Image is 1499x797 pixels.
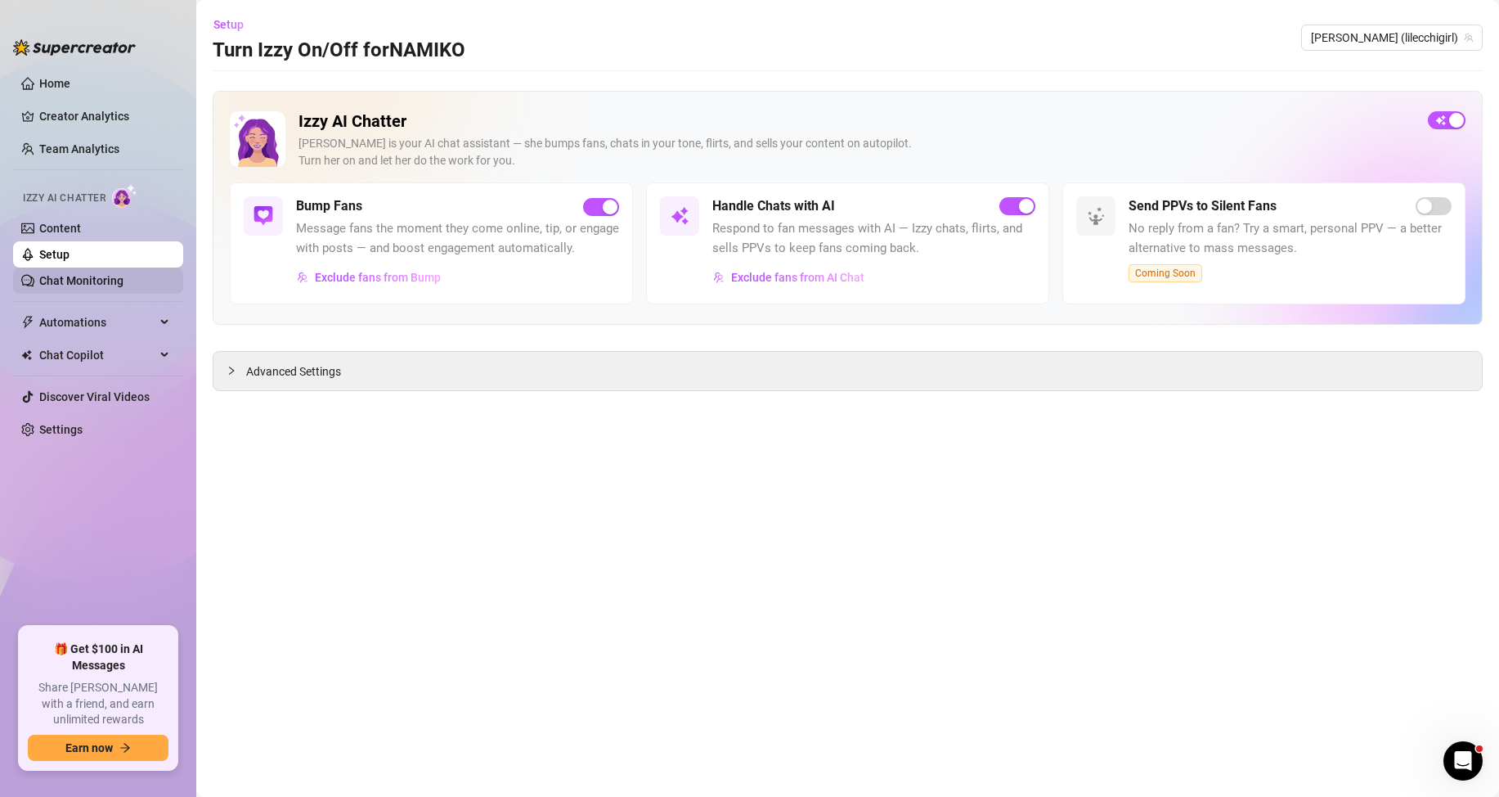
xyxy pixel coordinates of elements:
[712,196,835,216] h5: Handle Chats with AI
[298,135,1415,169] div: [PERSON_NAME] is your AI chat assistant — she bumps fans, chats in your tone, flirts, and sells y...
[1129,264,1202,282] span: Coming Soon
[39,103,170,129] a: Creator Analytics
[39,142,119,155] a: Team Analytics
[39,274,123,287] a: Chat Monitoring
[297,272,308,283] img: svg%3e
[39,248,70,261] a: Setup
[119,742,131,754] span: arrow-right
[65,741,113,754] span: Earn now
[1129,219,1452,258] span: No reply from a fan? Try a smart, personal PPV — a better alternative to mass messages.
[213,18,244,31] span: Setup
[713,272,725,283] img: svg%3e
[1311,25,1473,50] span: NAMIKO (lilecchigirl)
[296,196,362,216] h5: Bump Fans
[39,222,81,235] a: Content
[254,206,273,226] img: svg%3e
[1443,741,1483,781] iframe: Intercom live chat
[21,316,34,329] span: thunderbolt
[213,38,465,64] h3: Turn Izzy On/Off for NAMIKO
[1086,206,1106,226] img: svg%3e
[213,11,257,38] button: Setup
[13,39,136,56] img: logo-BBDzfeDw.svg
[731,271,864,284] span: Exclude fans from AI Chat
[1129,196,1277,216] h5: Send PPVs to Silent Fans
[28,642,168,673] span: 🎁 Get $100 in AI Messages
[227,366,236,376] span: collapsed
[39,342,155,368] span: Chat Copilot
[296,264,442,290] button: Exclude fans from Bump
[39,390,150,403] a: Discover Viral Videos
[39,309,155,335] span: Automations
[670,206,689,226] img: svg%3e
[227,362,246,380] div: collapsed
[112,184,137,208] img: AI Chatter
[39,423,83,436] a: Settings
[315,271,441,284] span: Exclude fans from Bump
[28,680,168,728] span: Share [PERSON_NAME] with a friend, and earn unlimited rewards
[712,264,865,290] button: Exclude fans from AI Chat
[298,111,1415,132] h2: Izzy AI Chatter
[23,191,105,206] span: Izzy AI Chatter
[712,219,1035,258] span: Respond to fan messages with AI — Izzy chats, flirts, and sells PPVs to keep fans coming back.
[21,349,32,361] img: Chat Copilot
[39,77,70,90] a: Home
[1464,33,1474,43] span: team
[246,362,341,380] span: Advanced Settings
[28,735,168,761] button: Earn nowarrow-right
[230,111,285,167] img: Izzy AI Chatter
[296,219,619,258] span: Message fans the moment they come online, tip, or engage with posts — and boost engagement automa...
